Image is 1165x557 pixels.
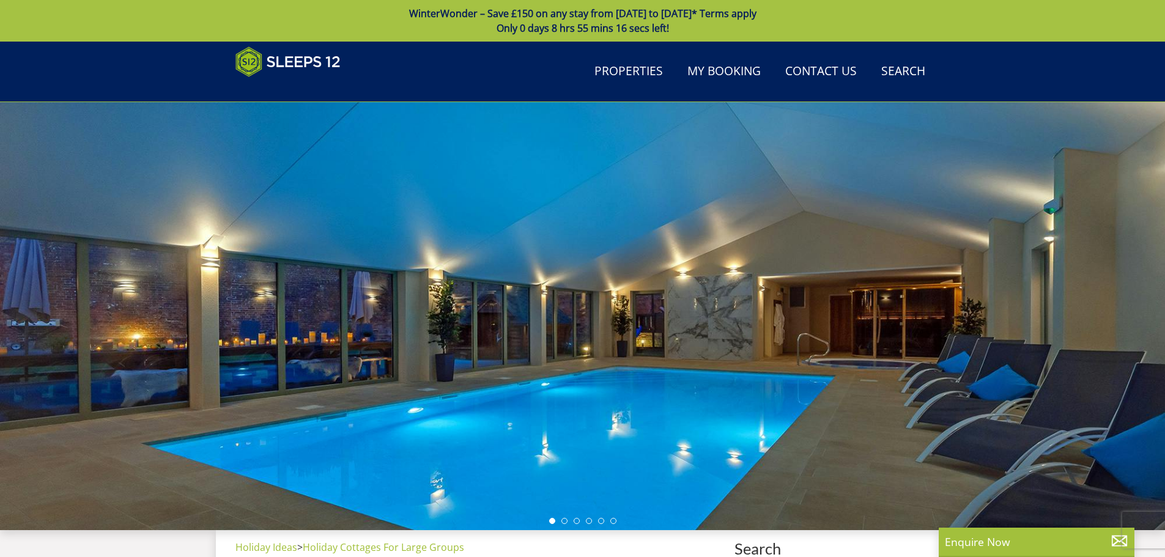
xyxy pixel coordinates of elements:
a: Holiday Cottages For Large Groups [303,540,464,554]
a: Holiday Ideas [235,540,297,554]
span: Search [734,540,930,557]
a: Search [876,58,930,86]
span: > [297,540,303,554]
a: Contact Us [780,58,862,86]
iframe: Customer reviews powered by Trustpilot [229,84,358,95]
span: Only 0 days 8 hrs 55 mins 16 secs left! [497,21,669,35]
a: Properties [590,58,668,86]
img: Sleeps 12 [235,46,341,77]
p: Enquire Now [945,534,1128,550]
a: My Booking [682,58,766,86]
